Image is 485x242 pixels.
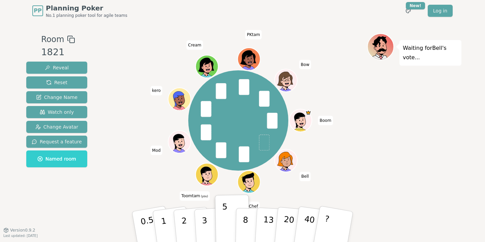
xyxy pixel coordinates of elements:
[26,150,87,167] button: Named room
[402,5,414,17] button: New!
[26,136,87,148] button: Request a feature
[10,228,35,233] span: Version 0.9.2
[3,234,38,238] span: Last updated: [DATE]
[41,45,75,59] div: 1821
[34,7,41,15] span: PP
[306,110,312,116] span: Boom is the host
[26,76,87,89] button: Reset
[26,106,87,118] button: Watch only
[200,195,208,198] span: (you)
[46,3,127,13] span: Planning Poker
[180,191,210,201] span: Click to change your name
[196,164,218,185] button: Click to change your avatar
[36,94,77,101] span: Change Name
[318,116,333,125] span: Click to change your name
[428,5,453,17] a: Log in
[46,13,127,18] span: No.1 planning poker tool for agile teams
[26,121,87,133] button: Change Avatar
[26,62,87,74] button: Reveal
[46,79,67,86] span: Reset
[37,155,76,162] span: Named room
[403,43,458,62] p: Waiting for Bell 's vote...
[150,86,162,96] span: Click to change your name
[245,30,262,39] span: Click to change your name
[3,228,35,233] button: Version0.9.2
[406,2,425,9] div: New!
[26,91,87,103] button: Change Name
[45,64,69,71] span: Reveal
[32,138,82,145] span: Request a feature
[247,202,260,211] span: Click to change your name
[35,124,78,130] span: Change Avatar
[151,146,162,155] span: Click to change your name
[300,172,311,181] span: Click to change your name
[186,40,203,50] span: Click to change your name
[32,3,127,18] a: PPPlanning PokerNo.1 planning poker tool for agile teams
[222,202,228,238] p: 5
[41,33,64,45] span: Room
[40,109,74,115] span: Watch only
[299,60,311,69] span: Click to change your name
